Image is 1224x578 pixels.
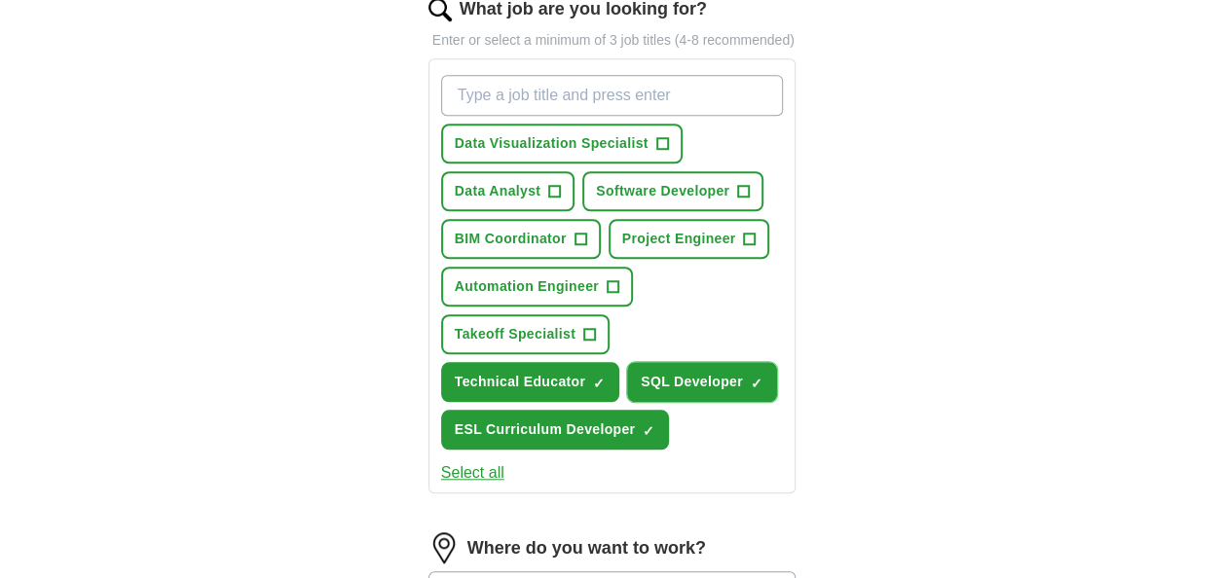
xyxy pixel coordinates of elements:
[455,229,567,249] span: BIM Coordinator
[609,219,770,259] button: Project Engineer
[455,181,541,201] span: Data Analyst
[593,376,605,391] span: ✓
[441,75,784,116] input: Type a job title and press enter
[428,532,460,563] img: location.png
[441,410,670,450] button: ESL Curriculum Developer✓
[751,376,762,391] span: ✓
[643,423,654,439] span: ✓
[441,461,504,485] button: Select all
[455,133,649,154] span: Data Visualization Specialist
[622,229,736,249] span: Project Engineer
[627,362,777,402] button: SQL Developer✓
[455,419,636,440] span: ESL Curriculum Developer
[596,181,729,201] span: Software Developer
[441,124,683,163] button: Data Visualization Specialist
[455,372,585,392] span: Technical Educator
[441,171,575,211] button: Data Analyst
[441,219,601,259] button: BIM Coordinator
[455,324,575,344] span: Takeoff Specialist
[641,372,743,392] span: SQL Developer
[441,362,619,402] button: Technical Educator✓
[455,276,599,297] span: Automation Engineer
[441,314,610,354] button: Takeoff Specialist
[441,267,633,307] button: Automation Engineer
[428,30,797,51] p: Enter or select a minimum of 3 job titles (4-8 recommended)
[467,535,706,561] label: Where do you want to work?
[582,171,763,211] button: Software Developer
